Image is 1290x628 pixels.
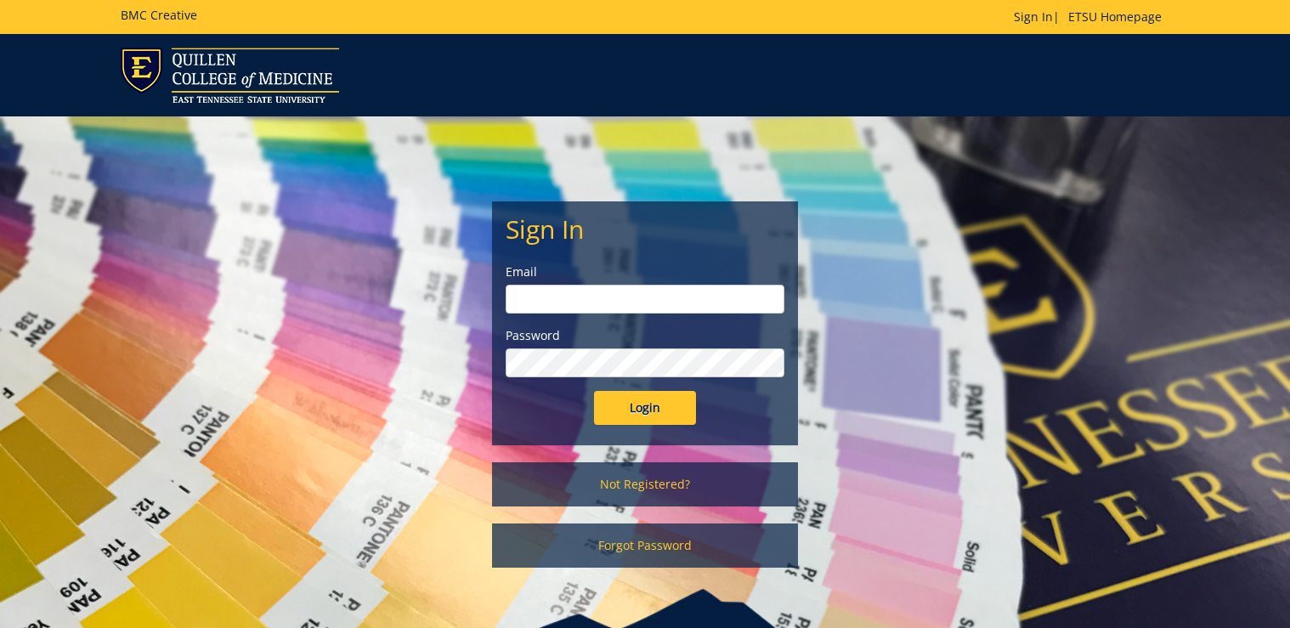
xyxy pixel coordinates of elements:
a: Not Registered? [492,462,798,506]
a: Forgot Password [492,523,798,568]
img: ETSU logo [121,48,339,103]
a: Sign In [1014,8,1053,25]
label: Email [506,263,784,280]
a: ETSU Homepage [1060,8,1170,25]
input: Login [594,391,696,425]
h5: BMC Creative [121,8,197,21]
h2: Sign In [506,215,784,243]
p: | [1014,8,1170,25]
label: Password [506,327,784,344]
